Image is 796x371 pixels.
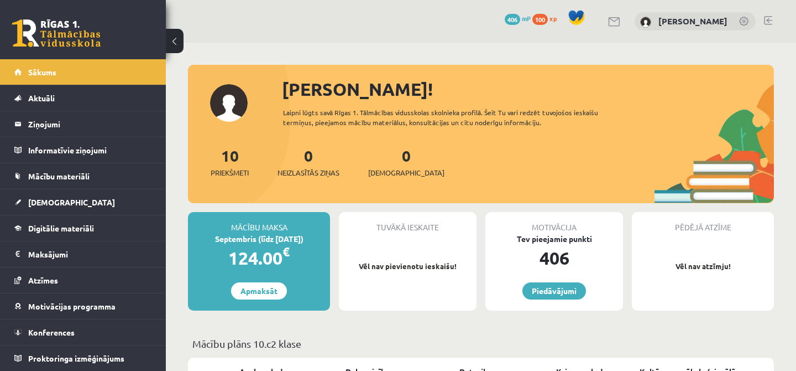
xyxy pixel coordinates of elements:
[14,111,152,137] a: Ziņojumi
[28,197,115,207] span: [DEMOGRAPHIC_DATA]
[28,353,124,363] span: Proktoringa izmēģinājums
[188,212,330,233] div: Mācību maksa
[282,76,774,102] div: [PERSON_NAME]!
[14,137,152,163] a: Informatīvie ziņojumi
[532,14,562,23] a: 100 xp
[28,301,116,311] span: Motivācijas programma
[368,167,444,178] span: [DEMOGRAPHIC_DATA]
[28,137,152,163] legend: Informatīvie ziņojumi
[28,111,152,137] legend: Ziņojumi
[211,167,249,178] span: Priekšmeti
[211,146,249,178] a: 10Priekšmeti
[188,245,330,271] div: 124.00
[14,293,152,319] a: Motivācijas programma
[640,17,651,28] img: Anna Leibus
[522,282,586,300] a: Piedāvājumi
[14,189,152,215] a: [DEMOGRAPHIC_DATA]
[14,267,152,293] a: Atzīmes
[485,233,623,245] div: Tev pieejamie punkti
[339,212,476,233] div: Tuvākā ieskaite
[368,146,444,178] a: 0[DEMOGRAPHIC_DATA]
[28,223,94,233] span: Digitālie materiāli
[283,107,635,127] div: Laipni lūgts savā Rīgas 1. Tālmācības vidusskolas skolnieka profilā. Šeit Tu vari redzēt tuvojošo...
[485,245,623,271] div: 406
[14,346,152,371] a: Proktoringa izmēģinājums
[282,244,290,260] span: €
[28,93,55,103] span: Aktuāli
[549,14,557,23] span: xp
[14,320,152,345] a: Konferences
[658,16,727,27] a: [PERSON_NAME]
[14,163,152,189] a: Mācību materiāli
[632,212,774,233] div: Pēdējā atzīme
[14,241,152,267] a: Maksājumi
[14,59,152,85] a: Sākums
[485,212,623,233] div: Motivācija
[12,19,101,47] a: Rīgas 1. Tālmācības vidusskola
[277,167,339,178] span: Neizlasītās ziņas
[344,261,471,272] p: Vēl nav pievienotu ieskaišu!
[505,14,520,25] span: 406
[522,14,531,23] span: mP
[28,171,90,181] span: Mācību materiāli
[28,275,58,285] span: Atzīmes
[637,261,768,272] p: Vēl nav atzīmju!
[188,233,330,245] div: Septembris (līdz [DATE])
[28,67,56,77] span: Sākums
[277,146,339,178] a: 0Neizlasītās ziņas
[14,85,152,111] a: Aktuāli
[14,215,152,241] a: Digitālie materiāli
[192,336,769,351] p: Mācību plāns 10.c2 klase
[231,282,287,300] a: Apmaksāt
[505,14,531,23] a: 406 mP
[532,14,548,25] span: 100
[28,327,75,337] span: Konferences
[28,241,152,267] legend: Maksājumi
